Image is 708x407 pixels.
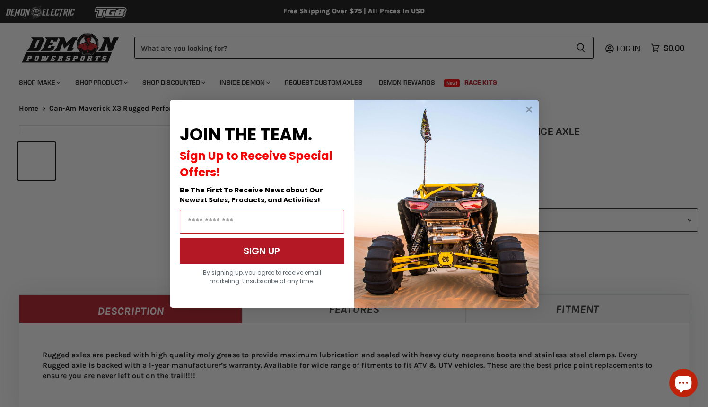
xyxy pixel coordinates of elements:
[180,122,312,147] span: JOIN THE TEAM.
[180,210,344,234] input: Email Address
[180,148,332,180] span: Sign Up to Receive Special Offers!
[666,369,700,399] inbox-online-store-chat: Shopify online store chat
[180,185,323,205] span: Be The First To Receive News about Our Newest Sales, Products, and Activities!
[203,268,321,285] span: By signing up, you agree to receive email marketing. Unsubscribe at any time.
[180,238,344,264] button: SIGN UP
[523,104,535,115] button: Close dialog
[354,100,539,308] img: a9095488-b6e7-41ba-879d-588abfab540b.jpeg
